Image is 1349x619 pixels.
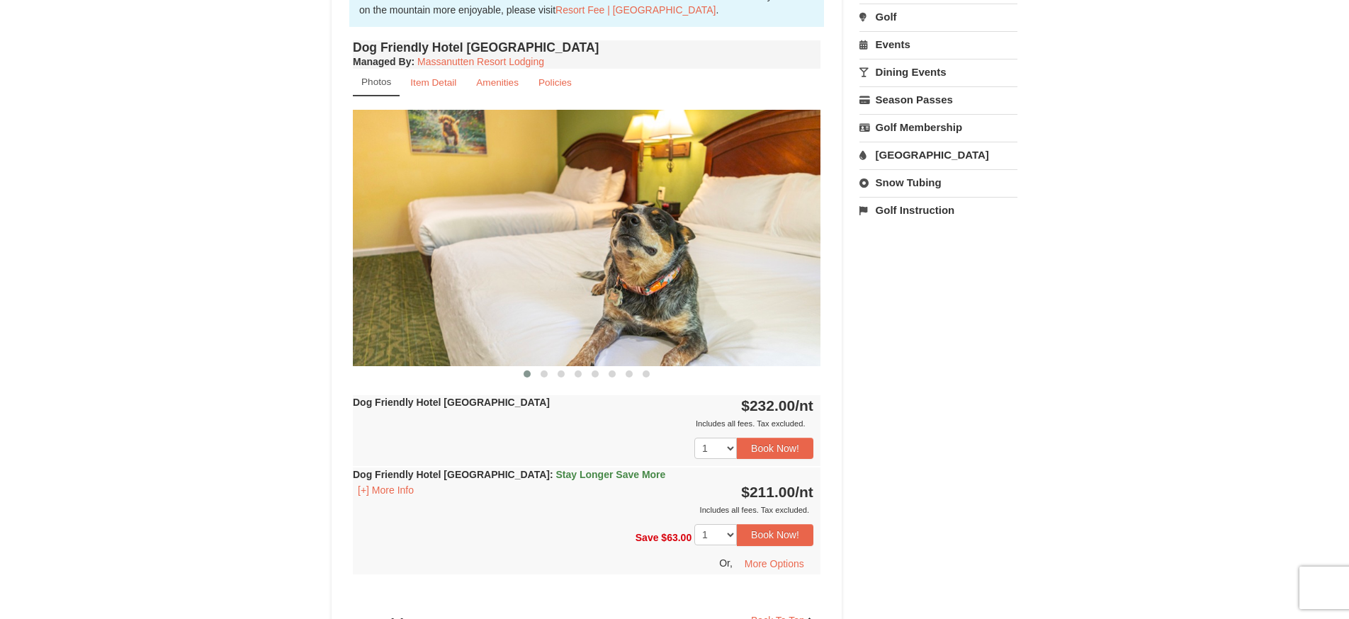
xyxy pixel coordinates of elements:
a: Policies [529,69,581,96]
span: Stay Longer Save More [556,469,666,480]
small: Amenities [476,77,519,88]
span: : [550,469,553,480]
small: Policies [538,77,572,88]
button: Book Now! [737,524,813,545]
span: /nt [795,484,813,500]
a: Golf Membership [859,114,1017,140]
div: Includes all fees. Tax excluded. [353,503,813,517]
a: Events [859,31,1017,57]
span: Managed By [353,56,411,67]
a: Season Passes [859,86,1017,113]
strong: : [353,56,414,67]
span: $63.00 [661,532,692,543]
small: Photos [361,76,391,87]
small: Item Detail [410,77,456,88]
a: [GEOGRAPHIC_DATA] [859,142,1017,168]
h4: Dog Friendly Hotel [GEOGRAPHIC_DATA] [353,40,820,55]
a: Photos [353,69,400,96]
span: $211.00 [741,484,795,500]
button: [+] More Info [353,482,419,498]
a: Massanutten Resort Lodging [417,56,544,67]
a: Resort Fee | [GEOGRAPHIC_DATA] [555,4,716,16]
a: Dining Events [859,59,1017,85]
a: Item Detail [401,69,465,96]
div: Includes all fees. Tax excluded. [353,416,813,431]
a: Amenities [467,69,528,96]
img: 18876286-336-12a840d7.jpg [353,110,820,365]
a: Golf Instruction [859,197,1017,223]
strong: Dog Friendly Hotel [GEOGRAPHIC_DATA] [353,469,665,480]
span: /nt [795,397,813,414]
strong: Dog Friendly Hotel [GEOGRAPHIC_DATA] [353,397,550,408]
button: More Options [735,553,813,574]
a: Golf [859,4,1017,30]
strong: $232.00 [741,397,813,414]
a: Snow Tubing [859,169,1017,195]
span: Or, [719,557,733,568]
button: Book Now! [737,438,813,459]
span: Save [636,532,659,543]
